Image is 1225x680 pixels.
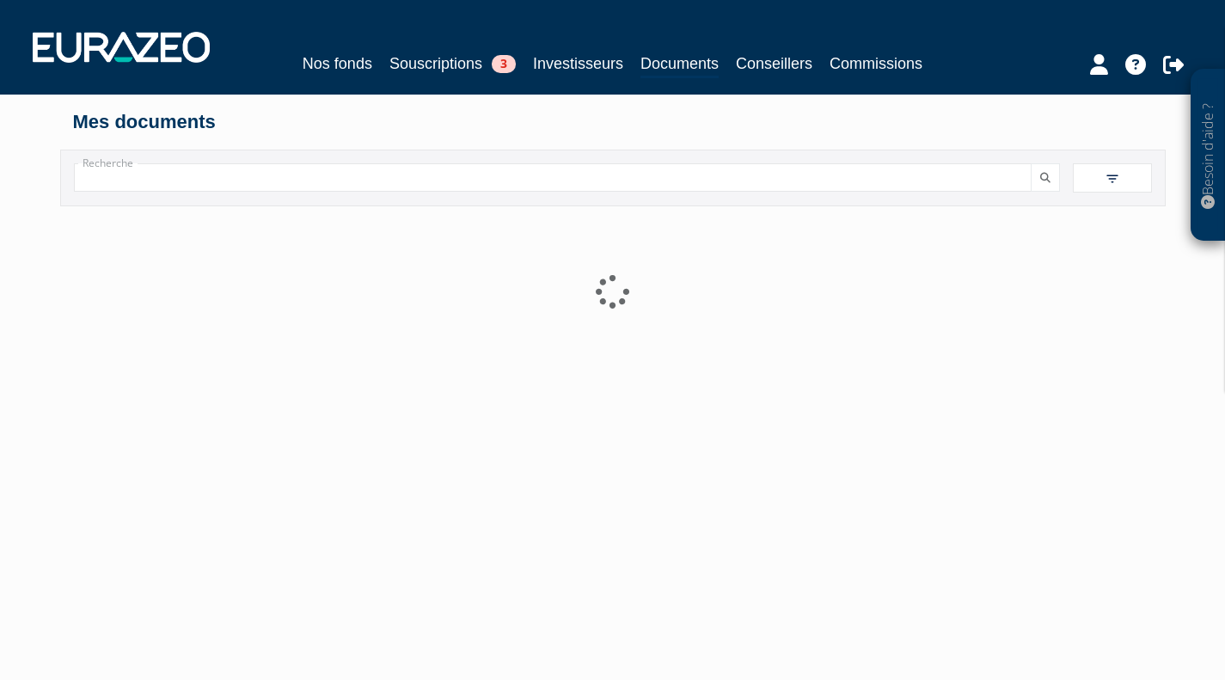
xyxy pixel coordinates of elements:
p: Besoin d'aide ? [1198,78,1218,233]
a: Nos fonds [303,52,372,76]
a: Conseillers [736,52,812,76]
span: 3 [492,55,516,73]
img: 1732889491-logotype_eurazeo_blanc_rvb.png [33,32,210,63]
a: Investisseurs [533,52,623,76]
input: Recherche [74,163,1032,192]
a: Documents [640,52,719,78]
a: Souscriptions3 [389,52,516,76]
h4: Mes documents [73,112,1153,132]
img: filter.svg [1105,171,1120,187]
a: Commissions [830,52,922,76]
